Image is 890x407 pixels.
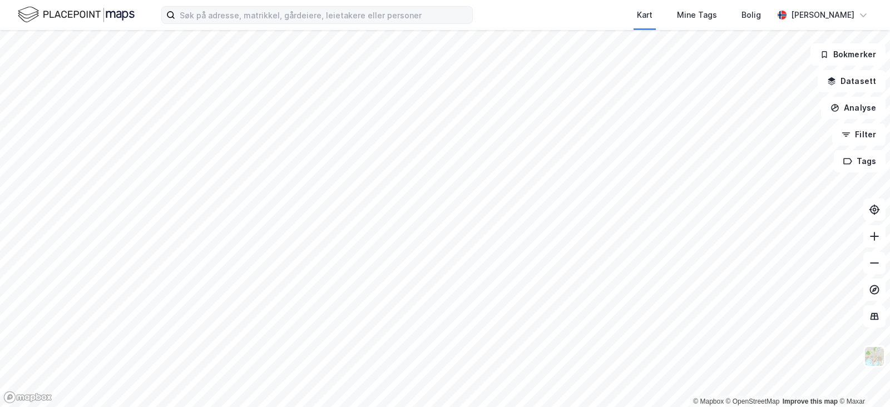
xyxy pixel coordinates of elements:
[726,398,780,405] a: OpenStreetMap
[637,8,652,22] div: Kart
[834,150,886,172] button: Tags
[741,8,761,22] div: Bolig
[3,391,52,404] a: Mapbox homepage
[864,346,885,367] img: Z
[693,398,724,405] a: Mapbox
[677,8,717,22] div: Mine Tags
[818,70,886,92] button: Datasett
[791,8,854,22] div: [PERSON_NAME]
[783,398,838,405] a: Improve this map
[175,7,472,23] input: Søk på adresse, matrikkel, gårdeiere, leietakere eller personer
[832,123,886,146] button: Filter
[839,398,865,405] a: Maxar
[821,97,886,119] button: Analyse
[810,43,886,66] button: Bokmerker
[18,5,135,24] img: logo.f888ab2527a4732fd821a326f86c7f29.svg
